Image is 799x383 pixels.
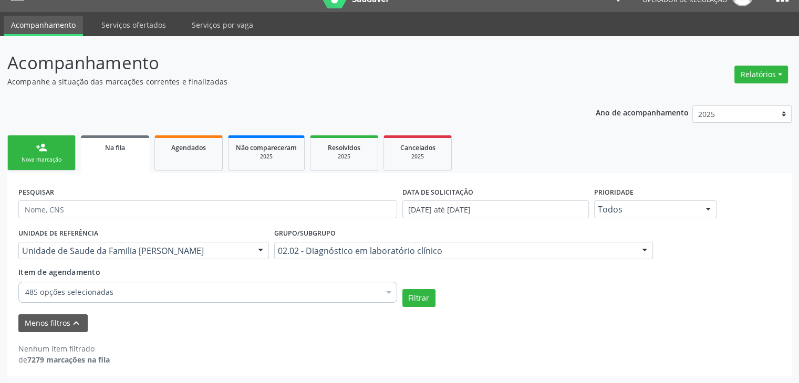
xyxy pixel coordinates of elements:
a: Serviços por vaga [184,16,261,34]
div: 2025 [391,153,444,161]
strong: 7279 marcações na fila [27,355,110,365]
input: Selecione um intervalo [402,200,589,218]
p: Acompanhamento [7,50,556,76]
span: Cancelados [400,143,435,152]
div: de [18,354,110,365]
span: Item de agendamento [18,267,100,277]
span: Agendados [171,143,206,152]
div: person_add [36,142,47,153]
span: 485 opções selecionadas [25,287,380,297]
span: Na fila [105,143,125,152]
label: Prioridade [594,184,634,200]
p: Acompanhe a situação das marcações correntes e finalizadas [7,76,556,87]
i: keyboard_arrow_up [70,317,82,329]
label: PESQUISAR [18,184,54,200]
button: Relatórios [734,66,788,83]
div: 2025 [236,153,297,161]
span: 02.02 - Diagnóstico em laboratório clínico [278,246,631,256]
label: DATA DE SOLICITAÇÃO [402,184,473,200]
div: Nenhum item filtrado [18,343,110,354]
div: Nova marcação [15,156,68,164]
button: Filtrar [402,289,435,307]
button: Menos filtroskeyboard_arrow_up [18,314,88,333]
span: Unidade de Saude da Familia [PERSON_NAME] [22,246,247,256]
label: UNIDADE DE REFERÊNCIA [18,226,98,242]
div: 2025 [318,153,370,161]
label: Grupo/Subgrupo [274,226,336,242]
p: Ano de acompanhamento [596,105,689,119]
span: Todos [598,204,696,215]
a: Serviços ofertados [94,16,173,34]
a: Acompanhamento [4,16,83,36]
input: Nome, CNS [18,200,397,218]
span: Não compareceram [236,143,297,152]
span: Resolvidos [328,143,360,152]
